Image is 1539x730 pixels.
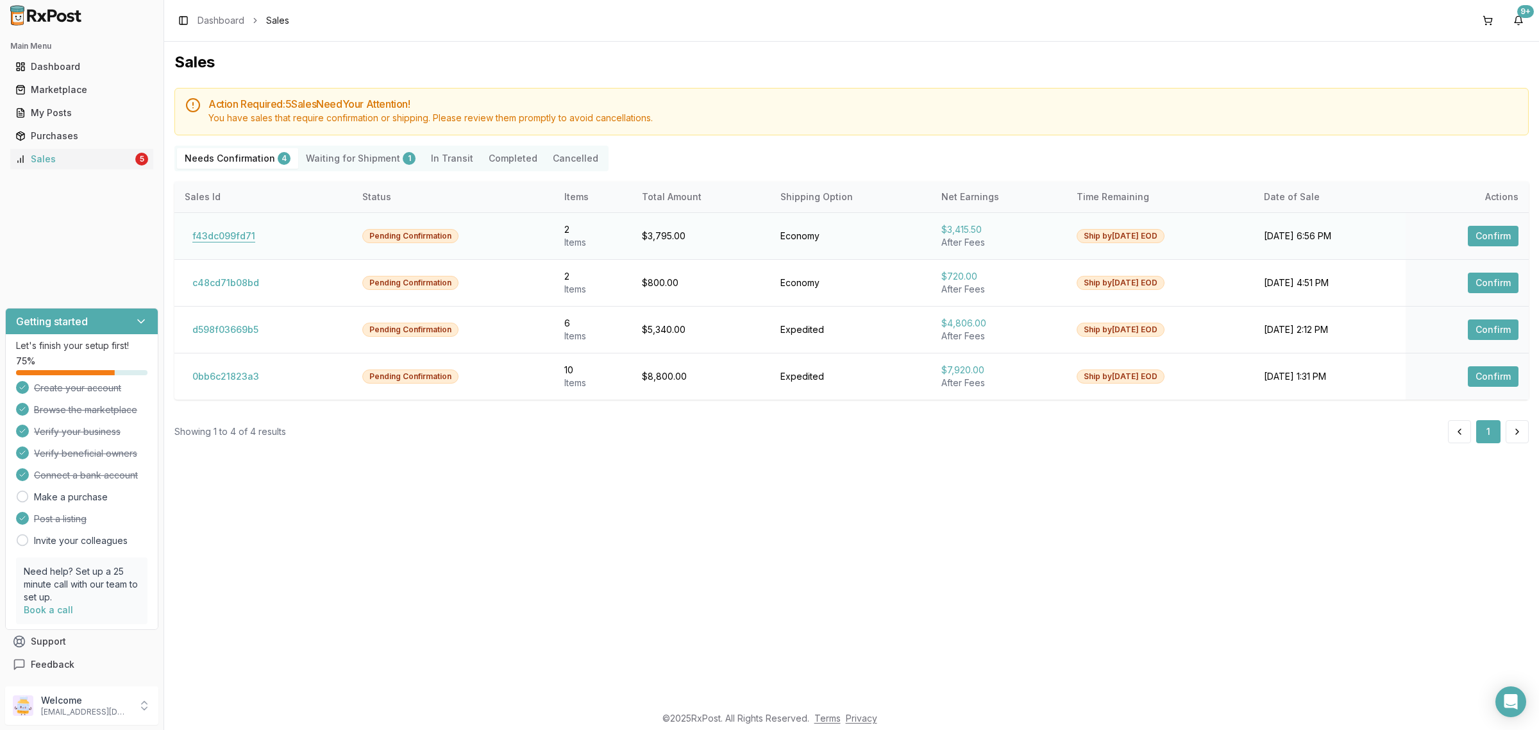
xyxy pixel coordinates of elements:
th: Date of Sale [1254,182,1406,212]
button: 0bb6c21823a3 [185,366,267,387]
div: [DATE] 1:31 PM [1264,370,1395,383]
a: Invite your colleagues [34,534,128,547]
button: f43dc099fd71 [185,226,263,246]
th: Net Earnings [931,182,1066,212]
a: Make a purchase [34,491,108,504]
div: Item s [564,377,621,389]
div: Pending Confirmation [362,323,458,337]
button: Feedback [5,653,158,676]
button: d598f03669b5 [185,319,266,340]
a: Dashboard [10,55,153,78]
p: Need help? Set up a 25 minute call with our team to set up. [24,565,140,604]
div: $3,795.00 [642,230,760,242]
a: Privacy [846,713,877,724]
div: [DATE] 6:56 PM [1264,230,1395,242]
div: $7,920.00 [941,364,1056,377]
div: 9+ [1517,5,1534,18]
div: $5,340.00 [642,323,760,336]
a: Terms [814,713,841,724]
div: Item s [564,330,621,343]
button: c48cd71b08bd [185,273,267,293]
div: 10 [564,364,621,377]
div: Sales [15,153,133,166]
div: Economy [780,230,921,242]
div: Pending Confirmation [362,369,458,384]
a: Sales5 [10,148,153,171]
button: My Posts [5,103,158,123]
div: Pending Confirmation [362,276,458,290]
p: [EMAIL_ADDRESS][DOMAIN_NAME] [41,707,130,717]
span: 75 % [16,355,35,368]
p: Welcome [41,694,130,707]
div: Economy [780,276,921,289]
button: Waiting for Shipment [298,148,423,169]
img: RxPost Logo [5,5,87,26]
div: [DATE] 4:51 PM [1264,276,1395,289]
a: Dashboard [198,14,244,27]
h3: Getting started [16,314,88,329]
span: Connect a bank account [34,469,138,482]
span: Feedback [31,658,74,671]
button: In Transit [423,148,481,169]
div: 2 [564,270,621,283]
h1: Sales [174,52,1529,72]
button: Completed [481,148,545,169]
div: $720.00 [941,270,1056,283]
div: $800.00 [642,276,760,289]
div: After Fees [941,330,1056,343]
h2: Main Menu [10,41,153,51]
button: Sales5 [5,149,158,169]
h5: Action Required: 5 Sale s Need Your Attention! [208,99,1518,109]
div: Item s [564,283,621,296]
button: 9+ [1508,10,1529,31]
button: Needs Confirmation [177,148,298,169]
div: Pending Confirmation [362,229,458,243]
div: [DATE] 2:12 PM [1264,323,1395,336]
a: My Posts [10,101,153,124]
div: Marketplace [15,83,148,96]
div: 5 [135,153,148,166]
span: Post a listing [34,513,87,525]
div: Expedited [780,370,921,383]
button: Purchases [5,126,158,146]
span: Create your account [34,382,121,395]
div: Ship by [DATE] EOD [1077,276,1165,290]
th: Sales Id [174,182,352,212]
p: Let's finish your setup first! [16,339,147,352]
div: Ship by [DATE] EOD [1077,229,1165,243]
div: Ship by [DATE] EOD [1077,323,1165,337]
span: Verify your business [34,425,121,438]
div: Ship by [DATE] EOD [1077,369,1165,384]
div: 2 [564,223,621,236]
div: Open Intercom Messenger [1495,686,1526,717]
th: Time Remaining [1066,182,1254,212]
button: Confirm [1468,226,1518,246]
button: 1 [1476,420,1501,443]
button: Support [5,630,158,653]
button: Cancelled [545,148,606,169]
div: After Fees [941,283,1056,296]
th: Actions [1406,182,1529,212]
a: Marketplace [10,78,153,101]
div: Dashboard [15,60,148,73]
span: Sales [266,14,289,27]
div: My Posts [15,106,148,119]
th: Status [352,182,554,212]
div: 4 [278,152,290,165]
button: Confirm [1468,319,1518,340]
img: User avatar [13,695,33,716]
div: Purchases [15,130,148,142]
th: Items [554,182,632,212]
span: Browse the marketplace [34,403,137,416]
a: Book a call [24,604,73,615]
button: Confirm [1468,366,1518,387]
button: Confirm [1468,273,1518,293]
th: Total Amount [632,182,770,212]
div: $8,800.00 [642,370,760,383]
button: Marketplace [5,80,158,100]
th: Shipping Option [770,182,931,212]
nav: breadcrumb [198,14,289,27]
div: Item s [564,236,621,249]
div: After Fees [941,236,1056,249]
div: 1 [403,152,416,165]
